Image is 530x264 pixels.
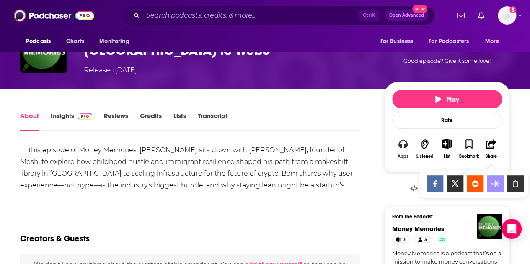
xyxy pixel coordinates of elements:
[416,154,434,159] div: Listened
[435,95,459,103] span: Play
[485,154,496,159] div: Share
[436,133,458,164] div: Show More ButtonList
[454,8,468,23] a: Show notifications dropdown
[392,90,502,108] button: Play
[427,175,443,192] a: Share on Facebook
[104,112,128,131] a: Reviews
[429,36,469,47] span: For Podcasters
[447,175,463,192] a: Share on X/Twitter
[423,33,481,49] button: open menu
[438,139,455,148] button: Show More Button
[26,36,51,47] span: Podcasts
[93,33,140,49] button: open menu
[444,154,450,159] div: List
[14,8,94,23] img: Podchaser - Follow, Share and Rate Podcasts
[20,112,39,131] a: About
[392,214,495,220] h3: From The Podcast
[412,5,427,13] span: New
[498,6,516,25] button: Show profile menu
[475,8,488,23] a: Show notifications dropdown
[20,144,360,203] div: In this episode of Money Memories, [PERSON_NAME] sits down with [PERSON_NAME], founder of Mesh, t...
[84,65,137,75] div: Released [DATE]
[414,133,436,164] button: Listened
[61,33,89,49] a: Charts
[389,13,424,18] span: Open Advanced
[498,6,516,25] span: Logged in as HavasAlexa
[403,179,491,199] a: Get this podcast via API
[78,113,92,120] img: Podchaser Pro
[479,33,510,49] button: open menu
[485,36,499,47] span: More
[507,175,524,192] a: Copy Link
[380,36,413,47] span: For Business
[385,10,428,21] button: Open AdvancedNew
[509,6,516,13] svg: Add a profile image
[20,233,90,244] h2: Creators & Guests
[477,214,502,239] img: Money Memories
[424,236,427,244] span: 3
[487,175,504,192] a: Create Waveform on Headliner
[414,236,430,243] a: 3
[143,9,359,22] input: Search podcasts, credits, & more...
[392,236,409,243] a: 3
[403,236,406,244] span: 3
[403,58,491,64] span: Good episode? Give it some love!
[502,219,522,239] div: Open Intercom Messenger
[458,133,480,164] button: Bookmark
[398,154,408,159] div: Apps
[480,133,502,164] button: Share
[20,33,62,49] button: open menu
[459,154,479,159] div: Bookmark
[392,133,414,164] button: Apps
[392,225,444,233] a: Money Memories
[99,36,129,47] span: Monitoring
[392,112,502,129] div: Rate
[198,112,228,131] a: Transcript
[374,33,424,49] button: open menu
[51,112,92,131] a: InsightsPodchaser Pro
[467,175,483,192] a: Share on Reddit
[359,10,379,21] span: Ctrl K
[173,112,186,131] a: Lists
[120,6,435,25] div: Search podcasts, credits, & more...
[498,6,516,25] img: User Profile
[140,112,162,131] a: Credits
[66,36,84,47] span: Charts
